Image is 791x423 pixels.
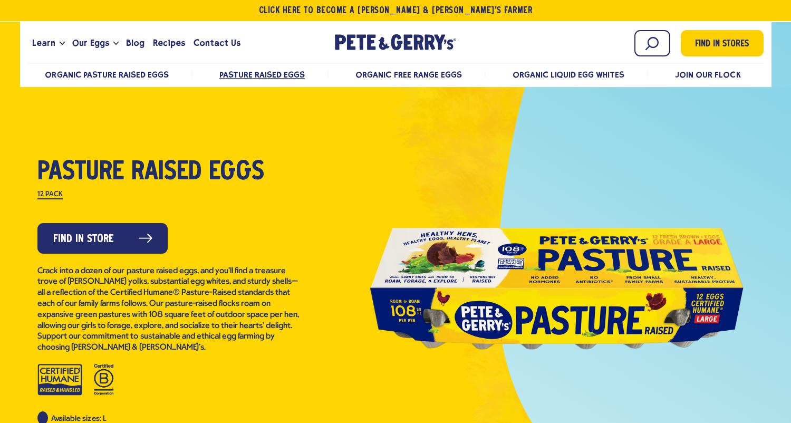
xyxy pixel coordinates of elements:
span: Find in Store [53,231,114,247]
a: Organic Free Range Eggs [355,70,461,80]
a: Pasture Raised Eggs [219,70,305,80]
a: Organic Pasture Raised Eggs [45,70,169,80]
a: Our Eggs [68,29,113,57]
h1: Pasture Raised Eggs [37,159,301,186]
span: Available sizes: L [51,415,105,423]
span: Recipes [153,36,185,50]
a: Contact Us [189,29,245,57]
a: Find in Store [37,223,168,254]
a: Join Our Flock [675,70,740,80]
button: Open the dropdown menu for Learn [60,42,65,45]
a: Recipes [149,29,189,57]
span: Find in Stores [695,37,749,52]
p: Crack into a dozen of our pasture raised eggs, and you’ll find a treasure trove of [PERSON_NAME] ... [37,266,301,353]
a: Organic Liquid Egg Whites [513,70,625,80]
span: Learn [32,36,55,50]
label: 12 Pack [37,191,63,199]
span: Our Eggs [72,36,109,50]
span: Contact Us [194,36,240,50]
input: Search [634,30,670,56]
nav: desktop product menu [28,63,764,85]
button: Open the dropdown menu for Our Eggs [113,42,119,45]
a: Find in Stores [681,30,764,56]
a: Learn [28,29,60,57]
span: Blog [126,36,144,50]
a: Blog [122,29,149,57]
